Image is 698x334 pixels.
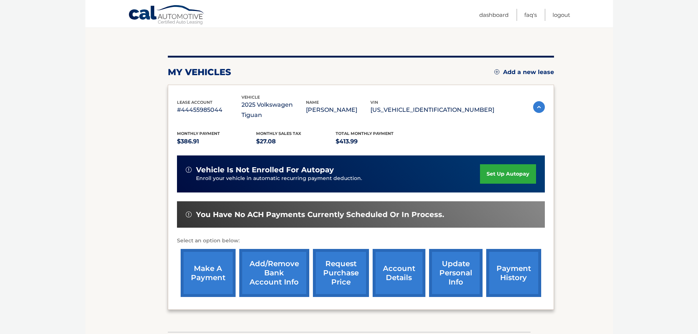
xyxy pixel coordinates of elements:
a: make a payment [181,249,236,297]
p: Enroll your vehicle in automatic recurring payment deduction. [196,175,480,183]
a: update personal info [429,249,483,297]
p: $413.99 [336,136,415,147]
p: $27.08 [256,136,336,147]
span: vin [370,100,378,105]
span: lease account [177,100,213,105]
p: #44455985044 [177,105,241,115]
span: vehicle [241,95,260,100]
img: add.svg [494,69,499,74]
a: Logout [553,9,570,21]
img: alert-white.svg [186,167,192,173]
span: name [306,100,319,105]
a: account details [373,249,425,297]
a: Cal Automotive [128,5,205,26]
p: Select an option below: [177,236,545,245]
span: vehicle is not enrolled for autopay [196,165,334,175]
span: Monthly sales Tax [256,131,301,136]
h2: my vehicles [168,67,231,78]
span: You have no ACH payments currently scheduled or in process. [196,210,444,219]
p: [US_VEHICLE_IDENTIFICATION_NUMBER] [370,105,494,115]
a: Add/Remove bank account info [239,249,309,297]
img: alert-white.svg [186,212,192,217]
p: 2025 Volkswagen Tiguan [241,100,306,120]
a: set up autopay [480,164,536,184]
span: Total Monthly Payment [336,131,394,136]
a: Add a new lease [494,69,554,76]
a: request purchase price [313,249,369,297]
a: payment history [486,249,541,297]
p: $386.91 [177,136,256,147]
span: Monthly Payment [177,131,220,136]
a: FAQ's [524,9,537,21]
p: [PERSON_NAME] [306,105,370,115]
a: Dashboard [479,9,509,21]
img: accordion-active.svg [533,101,545,113]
